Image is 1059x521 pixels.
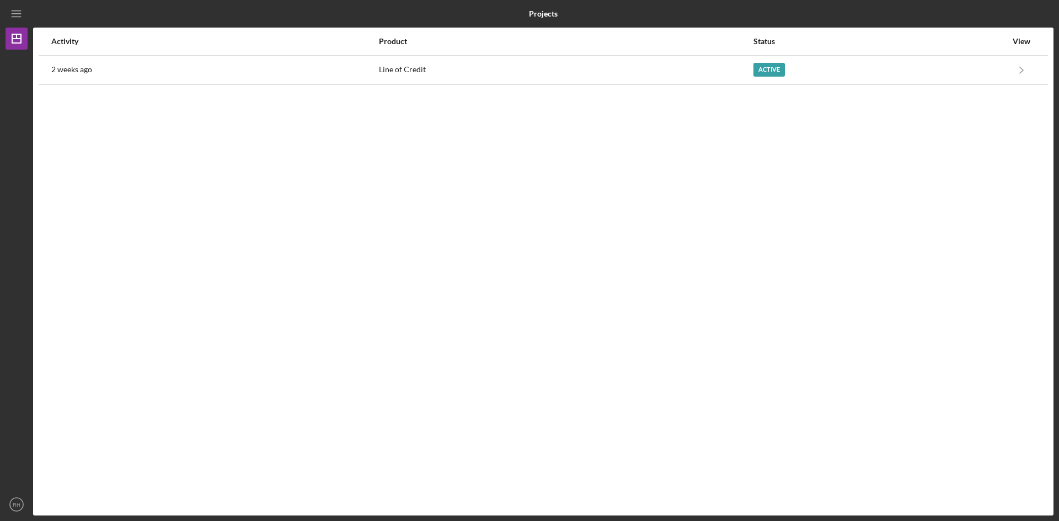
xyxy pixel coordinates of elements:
div: Product [379,37,753,46]
b: Projects [529,9,558,18]
text: RH [13,502,20,508]
div: View [1008,37,1035,46]
div: Line of Credit [379,56,753,84]
div: Status [753,37,1007,46]
button: RH [6,493,28,515]
div: Active [753,63,785,77]
div: Activity [51,37,378,46]
time: 2025-09-04 18:20 [51,65,92,74]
